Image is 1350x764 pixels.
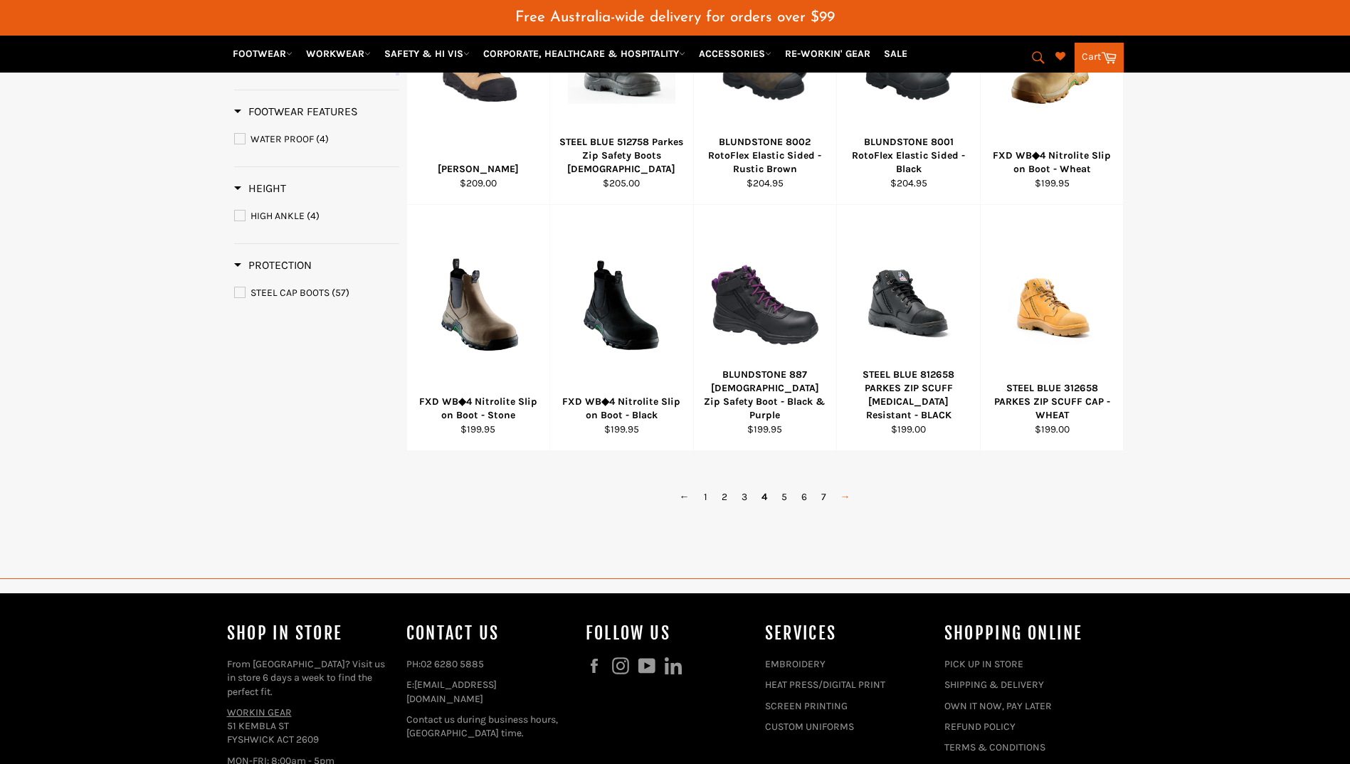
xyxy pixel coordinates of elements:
[549,205,693,451] a: FXD WB◆4 Nitrolite Slip on Boot - BlackFXD WB◆4 Nitrolite Slip on Boot - Black$199.95
[251,287,329,299] span: STEEL CAP BOOTS
[316,133,329,145] span: (4)
[227,657,392,699] p: From [GEOGRAPHIC_DATA]? Visit us in store 6 days a week to find the perfect fit.
[234,258,312,272] span: Protection
[234,132,399,147] a: WATER PROOF
[234,105,358,119] h3: Footwear Features
[416,162,541,176] div: [PERSON_NAME]
[779,41,876,66] a: RE-WORKIN' GEAR
[406,713,571,741] p: Contact us during business hours, [GEOGRAPHIC_DATA] time.
[944,741,1045,753] a: TERMS & CONDITIONS
[734,487,754,507] a: 3
[234,285,399,301] a: STEEL CAP BOOTS
[234,208,399,224] a: HIGH ANKLE
[774,487,794,507] a: 5
[406,679,497,704] a: [EMAIL_ADDRESS][DOMAIN_NAME]
[944,622,1109,645] h4: SHOPPING ONLINE
[416,395,541,423] div: FXD WB◆4 Nitrolite Slip on Boot - Stone
[406,622,571,645] h4: Contact Us
[765,700,848,712] a: SCREEN PRINTING
[697,487,714,507] a: 1
[1075,43,1124,73] a: Cart
[794,487,814,507] a: 6
[944,700,1052,712] a: OWN IT NOW, PAY LATER
[234,258,312,272] h3: Protection
[702,135,828,176] div: BLUNDSTONE 8002 RotoFlex Elastic Sided - Rustic Brown
[846,135,971,176] div: BLUNDSTONE 8001 RotoFlex Elastic Sided - Black
[980,205,1124,451] a: STEEL BLUE 312658 PARKES ZIP SCUFF CAP - WHEATSTEEL BLUE 312658 PARKES ZIP SCUFF CAP - WHEAT$199.00
[379,41,475,66] a: SAFETY & HI VIS
[586,622,751,645] h4: Follow us
[702,368,828,423] div: BLUNDSTONE 887 [DEMOGRAPHIC_DATA] Zip Safety Boot - Black & Purple
[515,10,835,25] span: Free Australia-wide delivery for orders over $99
[300,41,376,66] a: WORKWEAR
[227,706,392,747] p: 51 KEMBLA ST FYSHWICK ACT 2609
[406,657,571,671] p: PH:
[944,679,1044,691] a: SHIPPING & DELIVERY
[693,205,837,451] a: BLUNDSTONE 887 Ladies Zip Safety Boot - Black & PurpleBLUNDSTONE 887 [DEMOGRAPHIC_DATA] Zip Safet...
[406,678,571,706] p: E:
[765,679,885,691] a: HEAT PRESS/DIGITAL PRINT
[944,658,1023,670] a: PICK UP IN STORE
[559,395,685,423] div: FXD WB◆4 Nitrolite Slip on Boot - Black
[714,487,734,507] a: 2
[833,487,858,507] a: →
[673,487,697,507] a: ←
[421,658,484,670] a: 02 6280 5885
[251,133,314,145] span: WATER PROOF
[227,706,292,718] a: WORKIN GEAR
[944,721,1016,733] a: REFUND POLICY
[332,287,349,299] span: (57)
[765,721,854,733] a: CUSTOM UNIFORMS
[765,622,930,645] h4: services
[814,487,833,507] a: 7
[307,210,320,222] span: (4)
[989,381,1114,423] div: STEEL BLUE 312658 PARKES ZIP SCUFF CAP - WHEAT
[234,181,286,196] h3: Height
[234,181,286,195] span: Height
[989,149,1114,176] div: FXD WB◆4 Nitrolite Slip on Boot - Wheat
[836,205,980,451] a: STEEL BLUE 812658 PARKES ZIP SCUFF Electric Shock Resistant - BLACKSTEEL BLUE 812658 PARKES ZIP S...
[251,210,305,222] span: HIGH ANKLE
[227,41,298,66] a: FOOTWEAR
[693,41,777,66] a: ACCESSORIES
[478,41,691,66] a: CORPORATE, HEALTHCARE & HOSPITALITY
[754,487,774,507] span: 4
[406,205,550,451] a: FXD WB◆4 Nitrolite Slip on Boot - StoneFXD WB◆4 Nitrolite Slip on Boot - Stone$199.95
[227,622,392,645] h4: Shop In Store
[846,368,971,423] div: STEEL BLUE 812658 PARKES ZIP SCUFF [MEDICAL_DATA] Resistant - BLACK
[234,105,358,118] span: Footwear Features
[765,658,826,670] a: EMBROIDERY
[878,41,913,66] a: SALE
[559,135,685,176] div: STEEL BLUE 512758 Parkes Zip Safety Boots [DEMOGRAPHIC_DATA]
